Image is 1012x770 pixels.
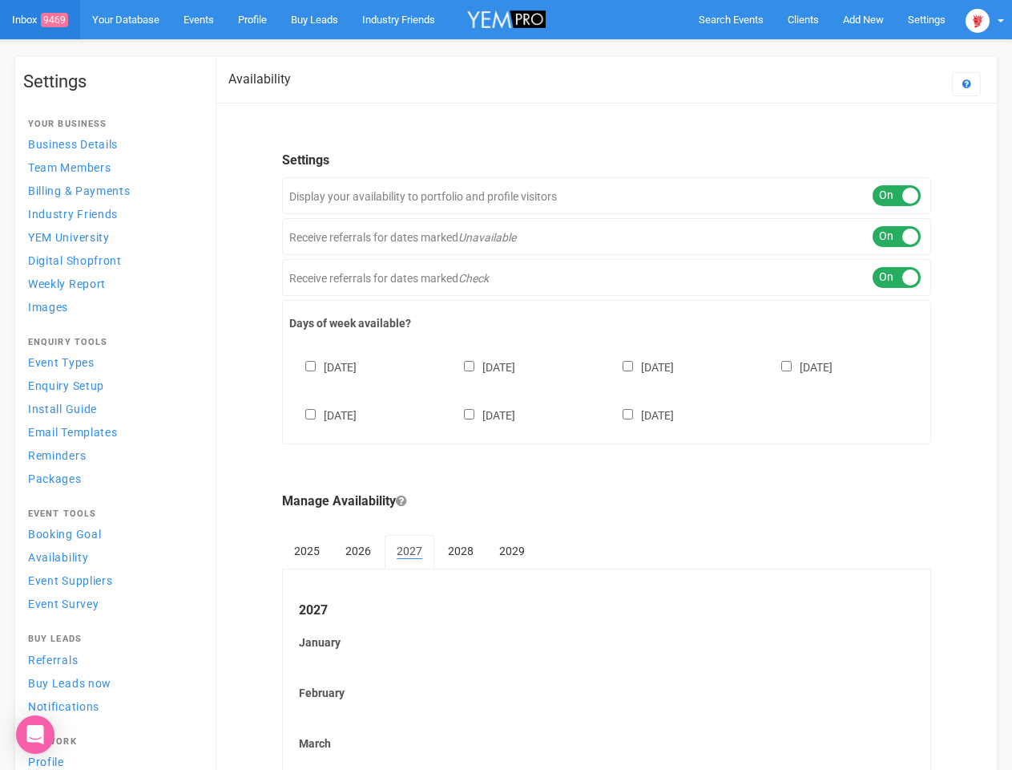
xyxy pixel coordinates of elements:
label: [DATE] [448,406,515,423]
a: Business Details [23,133,200,155]
legend: Settings [282,152,931,170]
input: [DATE] [464,361,474,371]
a: 2027 [385,535,434,569]
label: [DATE] [289,406,357,423]
input: [DATE] [305,361,316,371]
label: March [299,736,914,752]
input: [DATE] [781,361,792,371]
a: Reminders [23,444,200,466]
span: Business Details [28,138,118,151]
h1: Settings [23,72,200,91]
a: 2029 [487,535,537,567]
legend: 2027 [299,602,914,620]
span: Event Survey [28,598,99,610]
a: Packages [23,468,200,489]
a: Event Types [23,351,200,373]
a: Weekly Report [23,273,200,294]
span: Digital Shopfront [28,254,122,267]
input: [DATE] [623,361,633,371]
span: Install Guide [28,403,97,415]
a: Booking Goal [23,523,200,545]
a: Industry Friends [23,203,200,225]
h4: Network [28,737,195,747]
div: Receive referrals for dates marked [282,259,931,296]
h4: Your Business [28,120,195,129]
a: Event Survey [23,593,200,614]
h4: Event Tools [28,509,195,519]
a: 2025 [282,535,332,567]
span: Event Types [28,356,95,369]
span: Search Events [699,14,764,26]
label: [DATE] [607,406,674,423]
span: Weekly Report [28,278,106,290]
label: February [299,685,914,701]
label: January [299,634,914,650]
div: Display your availability to portfolio and profile visitors [282,177,931,214]
a: Enquiry Setup [23,375,200,396]
label: Days of week available? [289,315,924,331]
span: Enquiry Setup [28,379,104,392]
span: 9469 [41,13,68,27]
span: Notifications [28,700,99,713]
label: [DATE] [289,358,357,375]
a: 2026 [333,535,383,567]
a: Email Templates [23,421,200,443]
a: Digital Shopfront [23,249,200,271]
div: Open Intercom Messenger [16,715,54,754]
div: Receive referrals for dates marked [282,218,931,255]
a: Event Suppliers [23,569,200,591]
span: Availability [28,551,88,564]
span: Images [28,301,68,314]
input: [DATE] [464,409,474,419]
a: Images [23,296,200,318]
span: Billing & Payments [28,184,131,197]
em: Unavailable [458,231,516,244]
span: YEM University [28,231,110,244]
span: Reminders [28,449,86,462]
a: YEM University [23,226,200,248]
input: [DATE] [623,409,633,419]
span: Packages [28,472,82,485]
h4: Enquiry Tools [28,338,195,347]
label: [DATE] [607,358,674,375]
span: Event Suppliers [28,574,113,587]
h2: Availability [228,72,291,87]
label: [DATE] [765,358,833,375]
legend: Manage Availability [282,492,931,511]
a: Referrals [23,649,200,671]
span: Team Members [28,161,111,174]
img: open-uri20250107-2-1pbi2ie [966,9,990,33]
a: Notifications [23,695,200,717]
a: 2028 [436,535,486,567]
a: Buy Leads now [23,672,200,694]
span: Email Templates [28,426,118,439]
span: Booking Goal [28,528,101,541]
a: Availability [23,546,200,568]
em: Check [458,272,489,285]
input: [DATE] [305,409,316,419]
h4: Buy Leads [28,634,195,644]
span: Add New [843,14,884,26]
a: Team Members [23,156,200,178]
span: Clients [788,14,819,26]
a: Install Guide [23,398,200,419]
a: Billing & Payments [23,180,200,201]
label: [DATE] [448,358,515,375]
